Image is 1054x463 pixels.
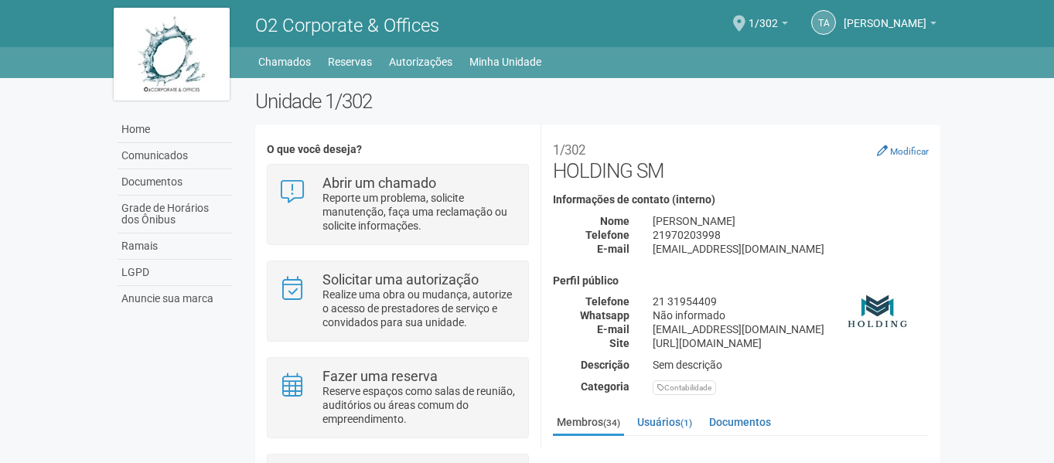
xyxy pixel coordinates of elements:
a: Minha Unidade [469,51,541,73]
a: Reservas [328,51,372,73]
strong: E-mail [597,323,629,335]
strong: Telefone [585,295,629,308]
small: 1/302 [553,142,585,158]
h2: HOLDING SM [553,136,929,182]
strong: Abrir um chamado [322,175,436,191]
strong: Solicitar uma autorização [322,271,479,288]
a: Documentos [118,169,232,196]
a: Autorizações [389,51,452,73]
a: Abrir um chamado Reporte um problema, solicite manutenção, faça uma reclamação ou solicite inform... [279,176,517,233]
div: Sem descrição [641,358,940,372]
strong: Descrição [581,359,629,371]
strong: Membros [553,448,929,462]
div: 21970203998 [641,228,940,242]
strong: Telefone [585,229,629,241]
strong: Whatsapp [580,309,629,322]
span: O2 Corporate & Offices [255,15,439,36]
a: TA [811,10,836,35]
a: Home [118,117,232,143]
img: logo.jpg [114,8,230,100]
h4: O que você deseja? [267,144,529,155]
img: business.png [840,275,917,352]
div: 21 31954409 [641,294,940,308]
a: Fazer uma reserva Reserve espaços como salas de reunião, auditórios ou áreas comum do empreendime... [279,369,517,426]
small: (34) [603,417,620,428]
strong: Site [609,337,629,349]
a: Comunicados [118,143,232,169]
div: [URL][DOMAIN_NAME] [641,336,940,350]
a: Modificar [877,145,929,157]
a: LGPD [118,260,232,286]
a: Ramais [118,233,232,260]
a: Usuários(1) [633,410,696,434]
strong: E-mail [597,243,629,255]
a: Grade de Horários dos Ônibus [118,196,232,233]
small: (1) [680,417,692,428]
strong: Fazer uma reserva [322,368,438,384]
span: Thamiris Abdala [844,2,926,29]
div: [EMAIL_ADDRESS][DOMAIN_NAME] [641,242,940,256]
div: [EMAIL_ADDRESS][DOMAIN_NAME] [641,322,940,336]
a: [PERSON_NAME] [844,19,936,32]
p: Reserve espaços como salas de reunião, auditórios ou áreas comum do empreendimento. [322,384,517,426]
div: Não informado [641,308,940,322]
p: Realize uma obra ou mudança, autorize o acesso de prestadores de serviço e convidados para sua un... [322,288,517,329]
a: 1/302 [749,19,788,32]
a: Chamados [258,51,311,73]
a: Membros(34) [553,410,624,436]
a: Solicitar uma autorização Realize uma obra ou mudança, autorize o acesso de prestadores de serviç... [279,273,517,329]
a: Anuncie sua marca [118,286,232,312]
p: Reporte um problema, solicite manutenção, faça uma reclamação ou solicite informações. [322,191,517,233]
div: Contabilidade [653,380,716,395]
a: Documentos [705,410,775,434]
h4: Perfil público [553,275,929,287]
h4: Informações de contato (interno) [553,194,929,206]
strong: Nome [600,215,629,227]
small: Modificar [890,146,929,157]
span: 1/302 [749,2,778,29]
h2: Unidade 1/302 [255,90,941,113]
div: [PERSON_NAME] [641,214,940,228]
strong: Categoria [581,380,629,393]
